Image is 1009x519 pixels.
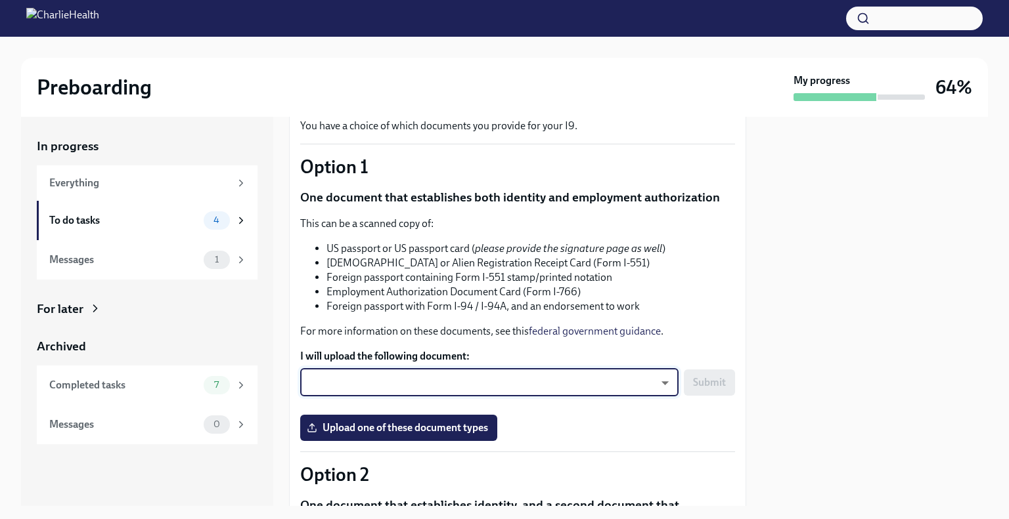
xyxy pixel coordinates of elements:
[37,240,258,280] a: Messages1
[207,255,227,264] span: 1
[49,213,198,228] div: To do tasks
[37,365,258,405] a: Completed tasks7
[49,378,198,392] div: Completed tasks
[309,421,488,434] span: Upload one of these document types
[49,253,198,267] div: Messages
[37,301,83,318] div: For later
[300,349,735,363] label: I will upload the following document:
[49,176,230,190] div: Everything
[206,215,227,225] span: 4
[300,415,497,441] label: Upload one of these document types
[300,217,735,231] p: This can be a scanned copy of:
[37,138,258,155] a: In progress
[37,165,258,201] a: Everything
[300,155,735,178] p: Option 1
[37,74,152,100] h2: Preboarding
[326,256,735,270] li: [DEMOGRAPHIC_DATA] or Alien Registration Receipt Card (Form I-551)
[206,380,227,390] span: 7
[300,119,735,133] p: You have a choice of which documents you provide for your I9.
[26,8,99,29] img: CharlieHealth
[326,299,735,314] li: Foreign passport with Form I-94 / I-94A, and an endorsement to work
[794,73,850,88] strong: My progress
[529,325,661,337] a: federal government guidance
[475,242,662,255] em: please provide the signature page as well
[326,241,735,256] li: US passport or US passport card ( )
[37,301,258,318] a: For later
[300,189,735,206] p: One document that establishes both identity and employment authorization
[37,405,258,444] a: Messages0
[37,201,258,240] a: To do tasks4
[37,338,258,355] a: Archived
[300,369,679,396] div: ​
[300,324,735,339] p: For more information on these documents, see this .
[206,419,228,429] span: 0
[326,270,735,285] li: Foreign passport containing Form I-551 stamp/printed notation
[300,463,735,486] p: Option 2
[49,417,198,432] div: Messages
[326,285,735,299] li: Employment Authorization Document Card (Form I-766)
[935,75,972,99] h3: 64%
